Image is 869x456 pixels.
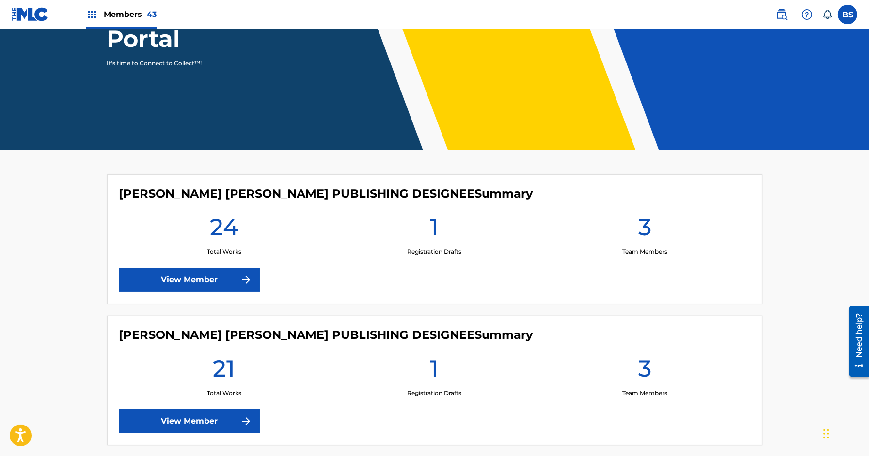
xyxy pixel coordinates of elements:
span: 43 [147,10,157,19]
h4: AMANDA GRACE SUDANO RAMIREZ PUBLISHING DESIGNEE [119,328,533,342]
h1: 3 [638,354,651,389]
p: Registration Drafts [407,247,461,256]
div: Notifications [822,10,832,19]
a: Public Search [772,5,791,24]
p: Total Works [207,389,241,397]
p: Registration Drafts [407,389,461,397]
h1: 3 [638,213,651,247]
img: f7272a7cc735f4ea7f67.svg [240,274,252,286]
div: User Menu [838,5,857,24]
img: MLC Logo [12,7,49,21]
span: Members [104,9,157,20]
img: search [776,9,788,20]
iframe: Chat Widget [821,410,869,456]
p: It's time to Connect to Collect™! [107,59,275,68]
p: Team Members [622,247,667,256]
img: Top Rightsholders [86,9,98,20]
h1: 1 [430,213,439,247]
h1: 1 [430,354,439,389]
img: f7272a7cc735f4ea7f67.svg [240,415,252,427]
p: Total Works [207,247,241,256]
h1: 21 [213,354,235,389]
a: View Member [119,409,260,433]
h4: ABNER PEDRO RAMIREZ PUBLISHING DESIGNEE [119,186,533,201]
div: Drag [823,419,829,448]
img: help [801,9,813,20]
iframe: Resource Center [842,302,869,380]
a: View Member [119,268,260,292]
h1: 24 [210,213,238,247]
div: Help [797,5,817,24]
p: Team Members [622,389,667,397]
